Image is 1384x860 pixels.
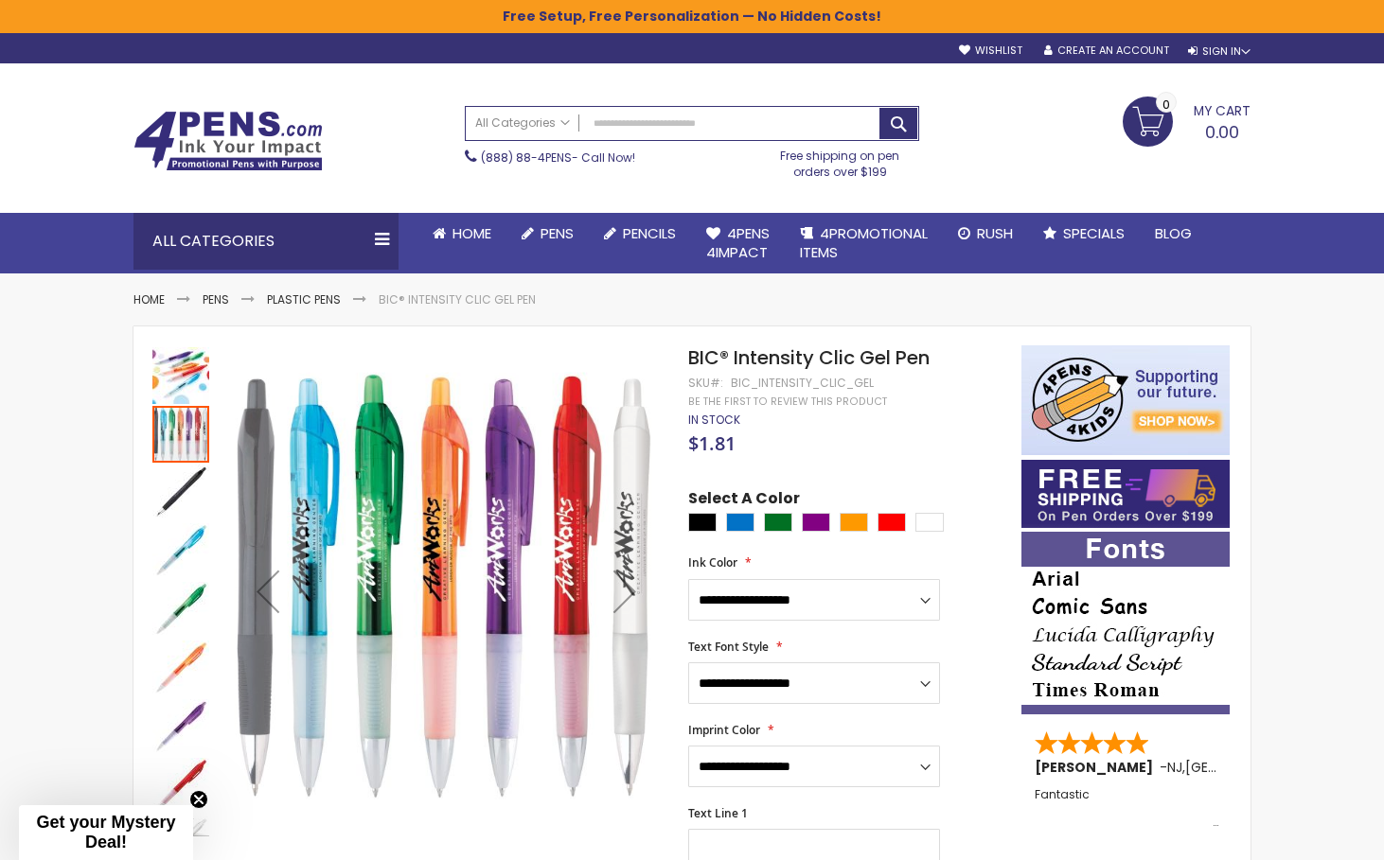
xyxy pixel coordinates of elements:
[36,813,175,851] span: Get your Mystery Deal!
[959,44,1022,58] a: Wishlist
[688,554,737,570] span: Ink Color
[688,488,800,514] span: Select A Color
[379,292,536,307] li: BIC® Intensity Clic Gel Pen
[1021,345,1230,455] img: 4pens 4 kids
[1028,213,1140,254] a: Specials
[915,513,944,532] div: White
[152,521,211,580] div: BIC® Intensity Clic Gel Pen
[587,345,663,836] div: Next
[706,223,770,262] span: 4Pens 4impact
[1160,758,1324,777] span: - ,
[1021,532,1230,714] img: font-personalization-examples
[1167,758,1182,777] span: NJ
[1162,96,1170,114] span: 0
[417,213,506,254] a: Home
[688,375,723,391] strong: SKU
[726,513,754,532] div: Blue Light
[481,149,572,166] a: (888) 88-4PENS
[541,223,574,243] span: Pens
[688,639,769,655] span: Text Font Style
[506,213,589,254] a: Pens
[688,805,748,821] span: Text Line 1
[230,373,663,805] img: BIC® Intensity Clic Gel Pen
[688,513,717,532] div: Black
[133,111,323,171] img: 4Pens Custom Pens and Promotional Products
[764,513,792,532] div: Green
[152,699,209,756] img: BIC® Intensity Clic Gel Pen
[189,790,208,809] button: Close teaser
[623,223,676,243] span: Pencils
[840,513,868,532] div: Orange
[466,107,579,138] a: All Categories
[800,223,928,262] span: 4PROMOTIONAL ITEMS
[688,412,740,428] span: In stock
[688,430,736,456] span: $1.81
[589,213,691,254] a: Pencils
[688,344,930,371] span: BIC® Intensity Clic Gel Pen
[1063,223,1125,243] span: Specials
[802,513,830,532] div: Purple
[152,756,211,815] div: BIC® Intensity Clic Gel Pen
[133,291,165,307] a: Home
[1140,213,1207,254] a: Blog
[152,404,211,463] div: BIC® Intensity Clic Gel Pen
[475,115,570,131] span: All Categories
[152,639,211,697] div: BIC® Intensity Clic Gel Pen
[152,582,209,639] img: BIC® Intensity Clic Gel Pen
[152,523,209,580] img: BIC® Intensity Clic Gel Pen
[152,465,209,521] img: BIC® Intensity Clic Gel Pen
[152,697,211,756] div: BIC® Intensity Clic Gel Pen
[688,395,887,409] a: Be the first to review this product
[267,291,341,307] a: Plastic Pens
[203,291,229,307] a: Pens
[785,213,943,274] a: 4PROMOTIONALITEMS
[152,580,211,639] div: BIC® Intensity Clic Gel Pen
[943,213,1028,254] a: Rush
[1188,44,1251,59] div: Sign In
[19,805,193,860] div: Get your Mystery Deal!Close teaser
[1035,788,1218,829] div: Fantastic
[1185,758,1324,777] span: [GEOGRAPHIC_DATA]
[691,213,785,274] a: 4Pens4impact
[1044,44,1169,58] a: Create an Account
[152,345,211,404] div: BIC® Intensity Clic Gel Pen
[152,641,209,697] img: BIC® Intensity Clic Gel Pen
[1205,120,1239,144] span: 0.00
[977,223,1013,243] span: Rush
[878,513,906,532] div: Red
[688,722,760,738] span: Imprint Color
[133,213,399,270] div: All Categories
[1155,223,1192,243] span: Blog
[152,463,211,521] div: BIC® Intensity Clic Gel Pen
[1021,460,1230,528] img: Free shipping on orders over $199
[230,345,306,836] div: Previous
[481,149,635,166] span: - Call Now!
[1123,97,1251,144] a: 0.00 0
[761,141,920,179] div: Free shipping on pen orders over $199
[152,347,209,404] img: BIC® Intensity Clic Gel Pen
[688,412,740,428] div: Availability
[452,223,491,243] span: Home
[1035,758,1160,777] span: [PERSON_NAME]
[152,758,209,815] img: BIC® Intensity Clic Gel Pen
[731,376,874,391] div: bic_intensity_clic_gel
